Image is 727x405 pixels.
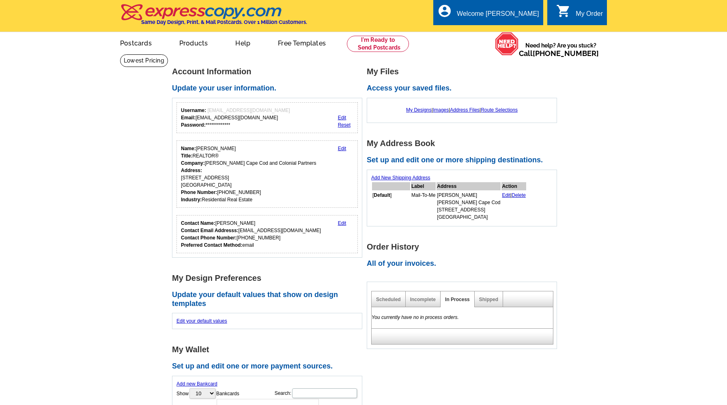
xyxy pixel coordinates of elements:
strong: Contact Phone Number: [181,235,237,241]
h1: My Wallet [172,345,367,354]
a: Edit [338,115,346,121]
a: Edit [338,146,346,151]
strong: Industry: [181,197,202,202]
strong: Preferred Contact Method: [181,242,242,248]
h1: Account Information [172,67,367,76]
a: Edit your default values [176,318,227,324]
span: Call [519,49,599,58]
strong: Company: [181,160,205,166]
a: [PHONE_NUMBER] [533,49,599,58]
strong: Phone Number: [181,190,217,195]
div: Your login information. [176,102,358,133]
a: Delete [512,192,526,198]
h2: Set up and edit one or more payment sources. [172,362,367,371]
h2: Set up and edit one or more shipping destinations. [367,156,561,165]
h1: My Files [367,67,561,76]
div: | | | [371,102,553,118]
td: [PERSON_NAME] [PERSON_NAME] Cape Cod [STREET_ADDRESS] [GEOGRAPHIC_DATA] [437,191,501,221]
a: My Designs [406,107,432,113]
strong: Address: [181,168,202,173]
div: My Order [576,10,603,22]
h1: Order History [367,243,561,251]
span: Need help? Are you stuck? [519,41,603,58]
label: Show Bankcards [176,388,239,399]
h2: All of your invoices. [367,259,561,268]
div: Your personal details. [176,140,358,208]
div: Who should we contact regarding order issues? [176,215,358,253]
h2: Update your user information. [172,84,367,93]
a: Incomplete [410,297,436,302]
strong: Contact Email Addresss: [181,228,239,233]
strong: Email: [181,115,196,121]
div: [PERSON_NAME] REALTOR® [PERSON_NAME] Cape Cod and Colonial Partners [STREET_ADDRESS] [GEOGRAPHIC_... [181,145,316,203]
h2: Access your saved files. [367,84,561,93]
strong: Title: [181,153,192,159]
strong: Username: [181,108,206,113]
th: Label [411,182,436,190]
i: shopping_cart [556,4,571,18]
a: Edit [338,220,346,226]
a: Postcards [107,33,165,52]
span: [EMAIL_ADDRESS][DOMAIN_NAME] [207,108,290,113]
a: Same Day Design, Print, & Mail Postcards. Over 1 Million Customers. [120,10,307,25]
th: Address [437,182,501,190]
a: Free Templates [265,33,339,52]
a: Images [433,107,449,113]
td: Mail-To-Me [411,191,436,221]
a: shopping_cart My Order [556,9,603,19]
a: Scheduled [376,297,401,302]
select: ShowBankcards [189,388,215,399]
em: You currently have no in process orders. [372,315,459,320]
h4: Same Day Design, Print, & Mail Postcards. Over 1 Million Customers. [141,19,307,25]
td: [ ] [372,191,410,221]
h2: Update your default values that show on design templates [172,291,367,308]
i: account_circle [437,4,452,18]
a: Address Files [450,107,480,113]
strong: Contact Name: [181,220,215,226]
a: Route Selections [481,107,518,113]
a: Shipped [479,297,498,302]
a: Products [166,33,221,52]
a: Edit [502,192,510,198]
a: Add new Bankcard [176,381,217,387]
a: Help [222,33,263,52]
a: Reset [338,122,351,128]
img: help [495,32,519,56]
strong: Name: [181,146,196,151]
strong: Password: [181,122,206,128]
td: | [501,191,526,221]
label: Search: [275,388,358,399]
input: Search: [292,388,357,398]
a: Add New Shipping Address [371,175,430,181]
b: Default [374,192,390,198]
div: [PERSON_NAME] [EMAIL_ADDRESS][DOMAIN_NAME] [PHONE_NUMBER] email [181,220,321,249]
div: Welcome [PERSON_NAME] [457,10,539,22]
a: In Process [445,297,470,302]
h1: My Design Preferences [172,274,367,282]
h1: My Address Book [367,139,561,148]
th: Action [501,182,526,190]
